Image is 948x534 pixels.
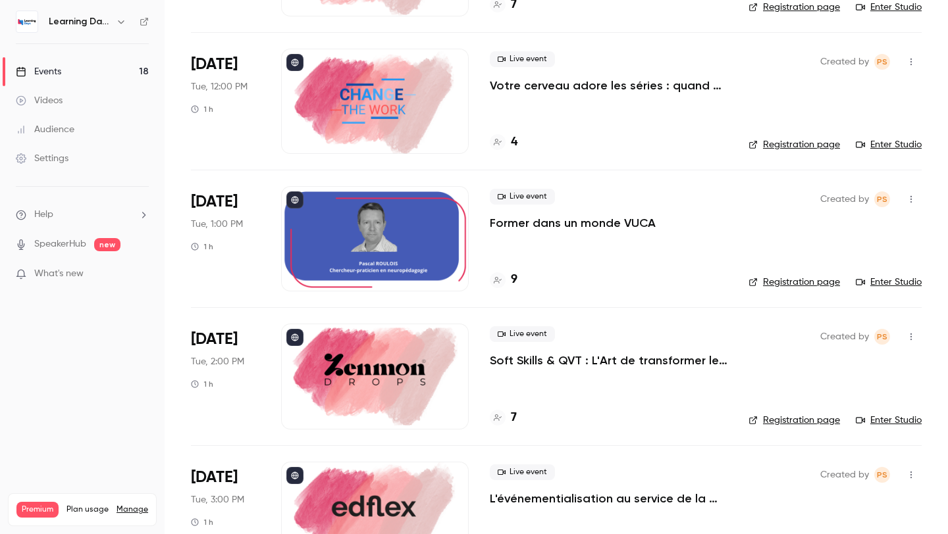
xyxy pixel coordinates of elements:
[16,123,74,136] div: Audience
[490,271,517,289] a: 9
[34,208,53,222] span: Help
[191,191,238,212] span: [DATE]
[856,138,922,151] a: Enter Studio
[191,517,213,527] div: 1 h
[191,186,260,291] div: Oct 7 Tue, 1:00 PM (Europe/Paris)
[490,78,727,93] a: Votre cerveau adore les séries : quand les neurosciences rencontrent la formation
[749,414,840,427] a: Registration page
[16,208,149,222] li: help-dropdown-opener
[191,355,244,368] span: Tue, 2:00 PM
[191,104,213,114] div: 1 h
[856,414,922,427] a: Enter Studio
[16,502,59,518] span: Premium
[820,191,869,207] span: Created by
[34,267,84,281] span: What's new
[94,238,120,251] span: new
[874,329,890,345] span: Prad Selvarajah
[117,504,148,515] a: Manage
[191,379,213,389] div: 1 h
[490,326,555,342] span: Live event
[191,467,238,488] span: [DATE]
[749,138,840,151] a: Registration page
[856,276,922,289] a: Enter Studio
[820,54,869,70] span: Created by
[877,54,887,70] span: PS
[490,352,727,368] a: Soft Skills & QVT : L'Art de transformer les compétences humaines en levier de bien-être et perfo...
[749,276,840,289] a: Registration page
[191,80,248,93] span: Tue, 12:00 PM
[874,467,890,483] span: Prad Selvarajah
[511,133,517,151] h4: 4
[191,54,238,75] span: [DATE]
[874,54,890,70] span: Prad Selvarajah
[133,268,149,280] iframe: Noticeable Trigger
[16,152,68,165] div: Settings
[16,11,38,32] img: Learning Days
[490,464,555,480] span: Live event
[490,133,517,151] a: 4
[16,94,63,107] div: Videos
[49,15,111,28] h6: Learning Days
[191,218,243,231] span: Tue, 1:00 PM
[820,467,869,483] span: Created by
[34,237,86,251] a: SpeakerHub
[66,504,109,515] span: Plan usage
[874,191,890,207] span: Prad Selvarajah
[191,324,260,429] div: Oct 7 Tue, 2:00 PM (Europe/Paris)
[511,409,517,427] h4: 7
[490,51,555,67] span: Live event
[490,491,727,506] a: L'événementialisation au service de la formation : engagez vos apprenants tout au long de l’année
[820,329,869,345] span: Created by
[191,493,244,506] span: Tue, 3:00 PM
[749,1,840,14] a: Registration page
[877,329,887,345] span: PS
[490,215,656,231] a: Former dans un monde VUCA
[856,1,922,14] a: Enter Studio
[191,49,260,154] div: Oct 7 Tue, 12:00 PM (Europe/Paris)
[490,189,555,205] span: Live event
[191,329,238,350] span: [DATE]
[191,241,213,252] div: 1 h
[877,467,887,483] span: PS
[490,409,517,427] a: 7
[16,65,61,78] div: Events
[511,271,517,289] h4: 9
[877,191,887,207] span: PS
